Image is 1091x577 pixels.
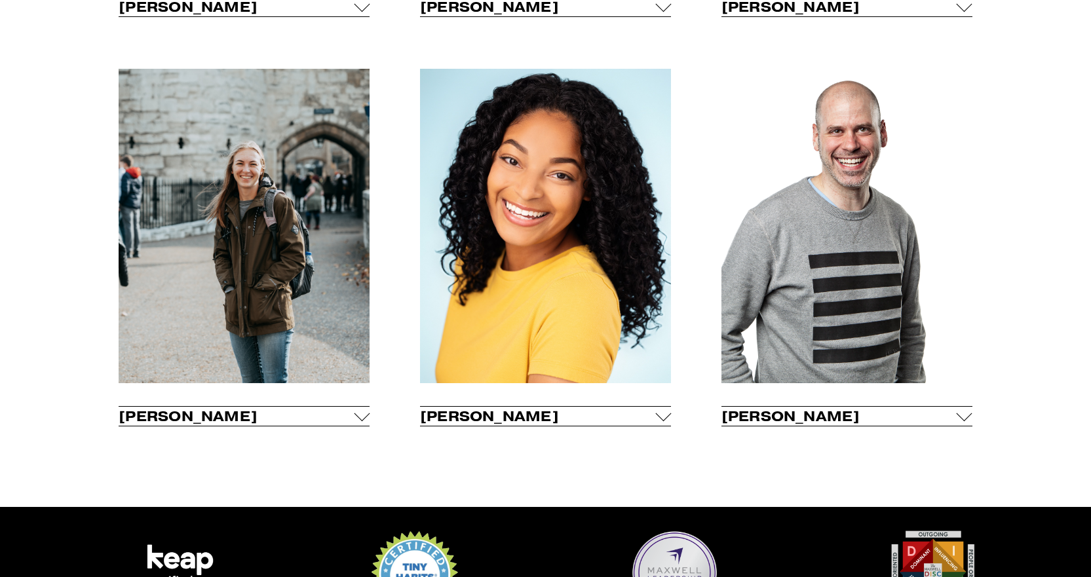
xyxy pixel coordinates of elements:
button: [PERSON_NAME] [420,407,671,426]
span: [PERSON_NAME] [721,407,957,425]
span: [PERSON_NAME] [119,407,354,425]
button: [PERSON_NAME] [721,407,972,426]
button: [PERSON_NAME] [119,407,370,426]
span: [PERSON_NAME] [420,407,655,425]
